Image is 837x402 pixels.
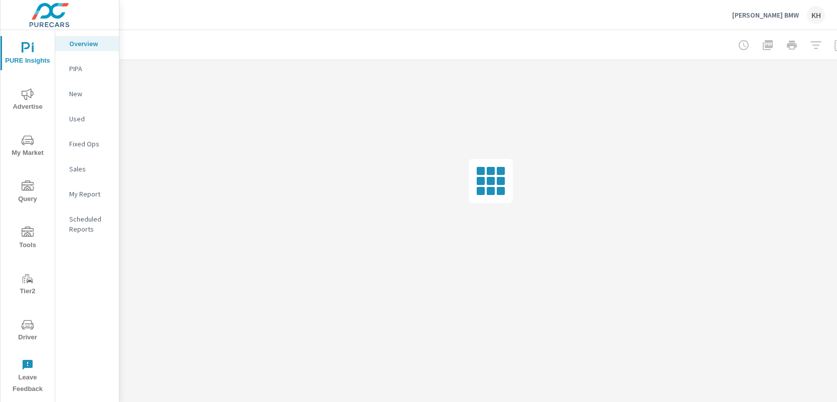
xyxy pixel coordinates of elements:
span: Driver [4,319,52,343]
span: Leave Feedback [4,359,52,395]
span: My Market [4,134,52,159]
span: Tier2 [4,273,52,297]
div: Used [55,111,119,126]
p: Sales [69,164,111,174]
div: nav menu [1,30,55,399]
span: Advertise [4,88,52,113]
p: Used [69,114,111,124]
p: Scheduled Reports [69,214,111,234]
p: [PERSON_NAME] BMW [732,11,799,20]
span: PURE Insights [4,42,52,67]
span: Tools [4,227,52,251]
div: Fixed Ops [55,136,119,151]
div: Sales [55,161,119,176]
div: PIPA [55,61,119,76]
div: New [55,86,119,101]
p: Fixed Ops [69,139,111,149]
p: My Report [69,189,111,199]
p: New [69,89,111,99]
p: PIPA [69,64,111,74]
div: My Report [55,186,119,202]
span: Query [4,180,52,205]
div: Overview [55,36,119,51]
div: KH [807,6,825,24]
p: Overview [69,39,111,49]
div: Scheduled Reports [55,212,119,237]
